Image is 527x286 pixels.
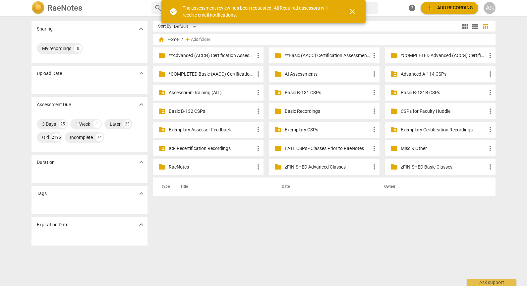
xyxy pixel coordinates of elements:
[47,3,82,13] h2: RaeNotes
[136,100,146,109] button: Show more
[254,70,262,78] span: more_vert
[401,164,486,171] p: zFINISHED Basic Classes
[344,4,360,20] button: Close
[254,144,262,152] span: more_vert
[172,178,274,196] th: Title
[401,52,486,59] p: *COMPLETED Advanced (ACCG) Certification Assessments
[370,144,378,152] span: more_vert
[254,163,262,171] span: more_vert
[158,126,166,134] span: folder_shared
[158,89,166,97] span: folder_shared
[390,107,398,115] span: folder
[169,108,254,115] p: Basic B-132 CSPs
[484,2,496,14] button: AS
[274,70,282,78] span: folder
[254,126,262,134] span: more_vert
[486,107,494,115] span: more_vert
[136,68,146,78] button: Show more
[136,157,146,167] button: Show more
[480,22,490,32] button: Table view
[421,2,478,14] button: Upload
[467,279,516,286] div: Ask support
[285,52,370,59] p: **Basic (AACC) Certification Assessments
[401,89,486,96] p: Basic B-131B CSPs
[169,145,254,152] p: ICF Recertification Recordings
[285,71,370,78] p: AI Assessments
[137,158,145,166] span: expand_more
[31,1,146,15] a: LogoRaeNotes
[486,163,494,171] span: more_vert
[158,144,166,152] span: folder_shared
[426,4,434,12] span: add
[174,21,199,32] div: Default
[169,126,254,133] p: Exemplary Assessor Feedback
[370,107,378,115] span: more_vert
[93,120,101,128] div: 1
[470,22,480,32] button: List view
[52,133,61,141] div: 2196
[76,121,90,127] div: 1 Week
[401,126,486,133] p: Exemplary Certification Recordings
[137,25,145,33] span: expand_more
[137,189,145,197] span: expand_more
[274,107,282,115] span: folder
[471,23,479,31] span: view_list
[158,36,165,43] span: home
[136,188,146,198] button: Show more
[370,51,378,59] span: more_vert
[169,52,254,59] p: **Advanced (ACCG) Certification Assessments
[158,163,166,171] span: folder
[254,107,262,115] span: more_vert
[390,89,398,97] span: folder_shared
[376,178,489,196] th: Owner
[42,134,49,141] div: Old
[191,37,210,42] span: Add folder
[285,126,370,133] p: Exemplary CSPs
[486,126,494,134] span: more_vert
[154,4,162,12] span: search
[183,5,336,18] div: The assessment review has been requested. All Required assessors will receive email notifications.
[136,220,146,230] button: Show more
[42,45,71,52] div: My recordings
[59,120,67,128] div: 25
[390,126,398,134] span: folder_shared
[426,4,473,12] span: Add recording
[37,221,68,228] p: Expiration Date
[370,163,378,171] span: more_vert
[70,134,93,141] div: Incomplete
[158,24,171,29] div: Sort By
[37,159,55,166] p: Duration
[285,108,370,115] p: Basic Recordings
[486,144,494,152] span: more_vert
[274,89,282,97] span: folder_shared
[348,8,356,16] span: close
[158,36,179,43] span: Home
[169,8,177,16] span: check_circle
[74,44,82,52] div: 0
[137,221,145,229] span: expand_more
[169,71,254,78] p: *COMPLETED Basic (AACC) Certification Assessments
[370,70,378,78] span: more_vert
[486,51,494,59] span: more_vert
[169,89,254,96] p: Assessor-in-Training (AIT)
[169,164,254,171] p: RaeNotes
[137,101,145,108] span: expand_more
[486,70,494,78] span: more_vert
[285,145,370,152] p: LATE CSPs - Classes Prior to RaeNotes
[370,89,378,97] span: more_vert
[390,144,398,152] span: folder
[136,24,146,34] button: Show more
[274,126,282,134] span: folder_shared
[184,36,191,43] span: add
[95,133,103,141] div: 74
[37,70,62,77] p: Upload Date
[274,51,282,59] span: folder
[254,89,262,97] span: more_vert
[486,89,494,97] span: more_vert
[401,71,486,78] p: Advanced A-114 CSPs
[461,23,469,31] span: view_module
[158,107,166,115] span: folder_shared
[390,70,398,78] span: folder_shared
[390,163,398,171] span: folder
